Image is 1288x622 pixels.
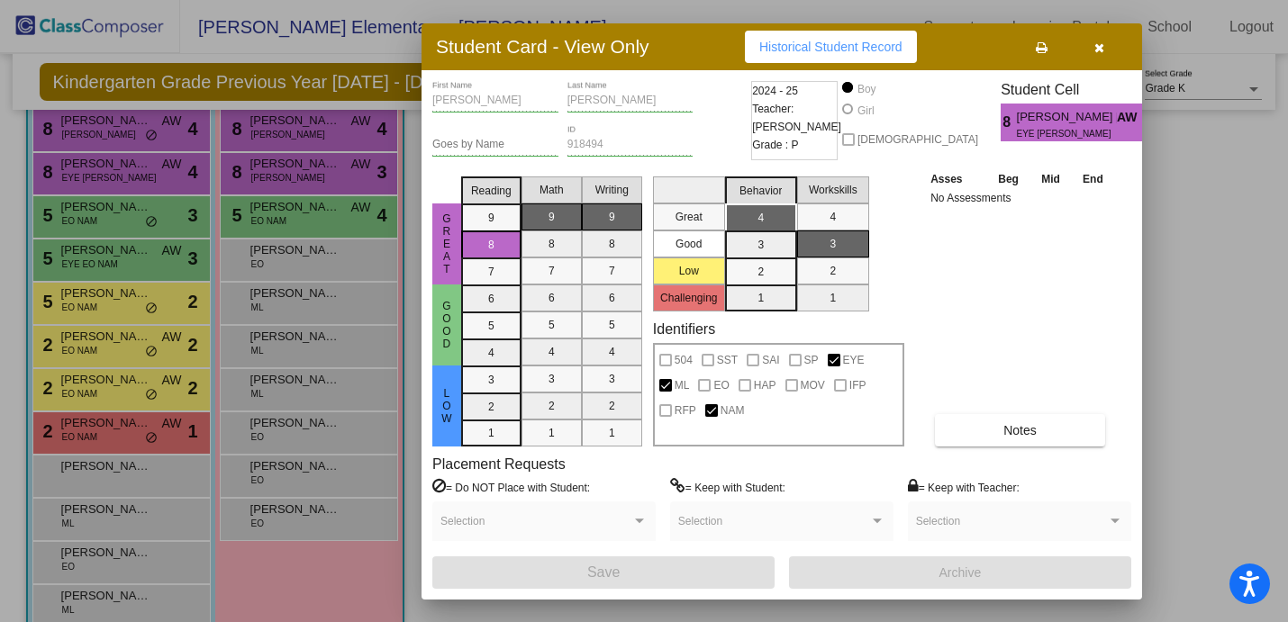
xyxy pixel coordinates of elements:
h3: Student Cell [1001,81,1157,98]
span: 504 [675,349,693,371]
span: 4 [1142,112,1157,133]
span: Great [439,212,455,275]
span: HAP [754,374,776,396]
span: SAI [762,349,779,371]
span: ML [675,374,690,396]
label: = Do NOT Place with Student: [432,478,590,496]
span: Historical Student Record [759,40,903,54]
span: Good [439,300,455,350]
span: EO [713,374,729,396]
span: RFP [675,400,696,421]
span: EYE [843,349,865,371]
span: Teacher: [PERSON_NAME] [752,100,841,136]
span: NAM [721,400,745,421]
div: Girl [857,103,875,119]
span: EYE [PERSON_NAME] [1017,127,1104,140]
span: [DEMOGRAPHIC_DATA] [857,129,978,150]
h3: Student Card - View Only [436,35,649,58]
span: MOV [801,374,825,396]
span: 2024 - 25 [752,82,798,100]
div: Boy [857,81,876,97]
th: Asses [926,169,986,189]
button: Historical Student Record [745,31,917,63]
th: Beg [986,169,1029,189]
span: IFP [849,374,866,396]
span: Low [439,387,455,425]
label: Placement Requests [432,455,566,473]
button: Save [432,556,775,589]
th: Mid [1030,169,1071,189]
button: Archive [789,556,1131,589]
span: AW [1117,108,1142,127]
td: No Assessments [926,189,1115,207]
span: [PERSON_NAME] [PERSON_NAME] [1017,108,1117,127]
span: Save [587,564,620,580]
label: = Keep with Student: [670,478,785,496]
input: goes by name [432,139,558,151]
label: Identifiers [653,320,715,338]
span: Archive [939,565,982,580]
input: Enter ID [567,139,694,151]
span: Notes [1003,423,1037,437]
span: SST [717,349,738,371]
th: End [1071,169,1114,189]
span: Grade : P [752,136,798,154]
span: 8 [1001,112,1016,133]
button: Notes [935,414,1105,446]
span: SP [804,349,819,371]
label: = Keep with Teacher: [908,478,1020,496]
